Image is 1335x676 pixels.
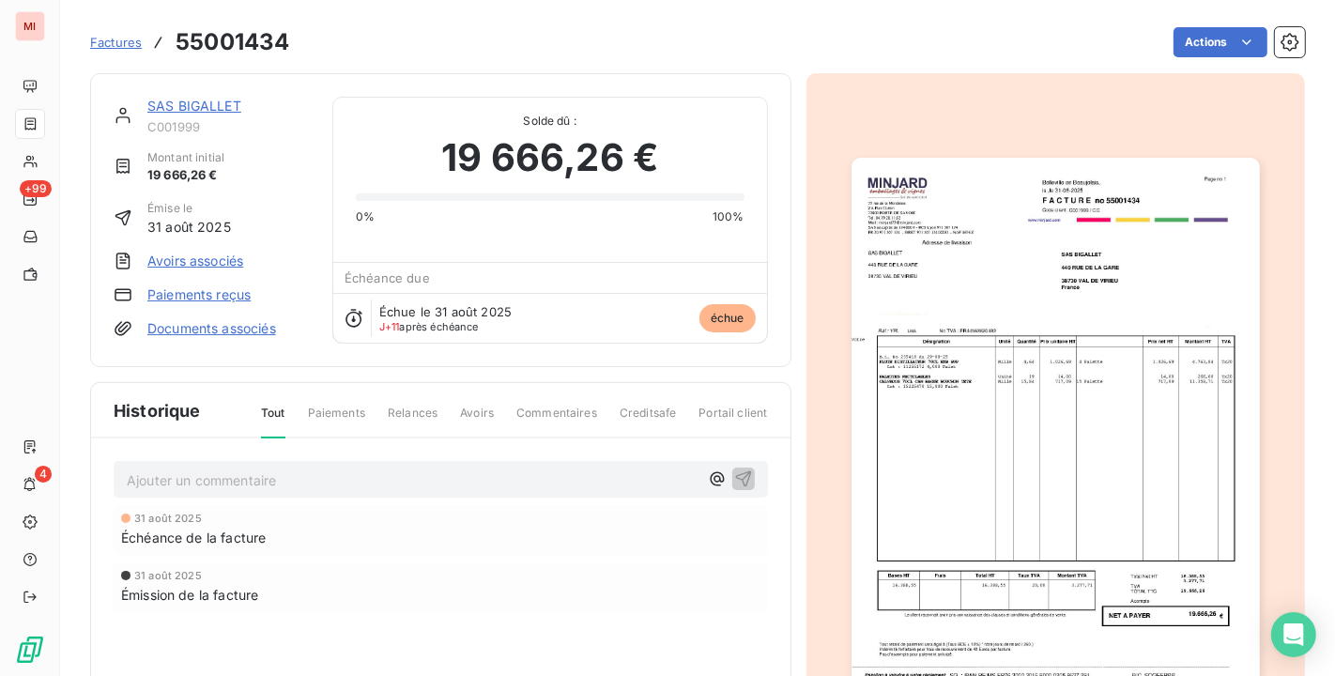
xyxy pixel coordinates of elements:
[147,252,243,270] a: Avoirs associés
[147,119,310,134] span: C001999
[147,285,251,304] a: Paiements reçus
[699,304,756,332] span: échue
[20,180,52,197] span: +99
[620,405,677,437] span: Creditsafe
[121,528,266,547] span: Échéance de la facture
[460,405,494,437] span: Avoirs
[356,113,744,130] span: Solde dû :
[121,585,258,605] span: Émission de la facture
[90,33,142,52] a: Factures
[379,321,479,332] span: après échéance
[147,319,276,338] a: Documents associés
[147,149,224,166] span: Montant initial
[176,25,289,59] h3: 55001434
[388,405,437,437] span: Relances
[1271,612,1316,657] div: Open Intercom Messenger
[516,405,597,437] span: Commentaires
[147,166,224,185] span: 19 666,26 €
[114,398,201,423] span: Historique
[15,11,45,41] div: MI
[147,98,241,114] a: SAS BIGALLET
[1174,27,1267,57] button: Actions
[134,513,202,524] span: 31 août 2025
[713,208,744,225] span: 100%
[379,304,512,319] span: Échue le 31 août 2025
[35,466,52,483] span: 4
[345,270,430,285] span: Échéance due
[379,320,400,333] span: J+11
[261,405,285,438] span: Tout
[698,405,767,437] span: Portail client
[147,200,231,217] span: Émise le
[15,635,45,665] img: Logo LeanPay
[134,570,202,581] span: 31 août 2025
[356,208,375,225] span: 0%
[147,217,231,237] span: 31 août 2025
[90,35,142,50] span: Factures
[441,130,658,186] span: 19 666,26 €
[308,405,365,437] span: Paiements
